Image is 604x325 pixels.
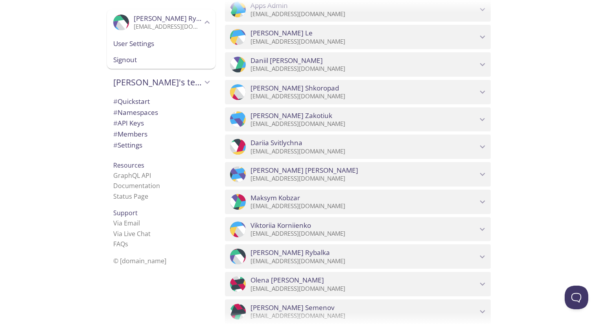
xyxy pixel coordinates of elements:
div: Chau Le [225,25,491,49]
p: [EMAIL_ADDRESS][DOMAIN_NAME] [250,257,477,265]
div: Signout [107,52,215,69]
span: # [113,140,118,150]
div: Olena Shafran [225,272,491,296]
div: Maryana Shkoropad [225,80,491,104]
div: Anna Rybalka [107,9,215,35]
span: s [125,240,128,248]
p: [EMAIL_ADDRESS][DOMAIN_NAME] [250,92,477,100]
div: Evolv's team [107,72,215,92]
div: Dariia Svitlychna [225,135,491,159]
a: Status Page [113,192,148,201]
span: # [113,129,118,138]
div: User Settings [107,35,215,52]
span: Resources [113,161,144,170]
div: Maksym Kobzar [225,190,491,214]
a: GraphQL API [113,171,151,180]
span: Dariia Svitlychna [250,138,302,147]
p: [EMAIL_ADDRESS][DOMAIN_NAME] [250,10,477,18]
span: [PERSON_NAME] [PERSON_NAME] [250,166,358,175]
span: Daniil [PERSON_NAME] [250,56,323,65]
span: # [113,97,118,106]
span: Maksym Kobzar [250,194,300,202]
span: [PERSON_NAME] Le [250,29,313,37]
a: FAQ [113,240,128,248]
div: Daniil Borshchanskyi [225,52,491,77]
span: Viktoriia Korniienko [250,221,311,230]
span: [PERSON_NAME]'s team [113,77,202,88]
span: Quickstart [113,97,150,106]
span: User Settings [113,39,209,49]
span: Settings [113,140,142,150]
p: [EMAIL_ADDRESS][DOMAIN_NAME] [250,65,477,73]
div: Olga Mazur [225,162,491,187]
div: Team Settings [107,140,215,151]
span: Olena [PERSON_NAME] [250,276,324,284]
iframe: Help Scout Beacon - Open [565,286,588,309]
span: Namespaces [113,108,158,117]
span: # [113,108,118,117]
span: Members [113,129,147,138]
div: Iryna Zakotiuk [225,107,491,132]
span: Signout [113,55,209,65]
p: [EMAIL_ADDRESS][DOMAIN_NAME] [250,202,477,210]
div: Vitaliy Semenov [225,299,491,324]
div: Namespaces [107,107,215,118]
span: © [DOMAIN_NAME] [113,257,166,265]
a: Documentation [113,181,160,190]
span: [PERSON_NAME] Zakotiuk [250,111,332,120]
div: Anna Rybalka [225,244,491,269]
div: API Keys [107,118,215,129]
span: [PERSON_NAME] Rybalka [134,14,213,23]
span: Support [113,209,138,217]
span: API Keys [113,118,144,127]
p: [EMAIL_ADDRESS][DOMAIN_NAME] [250,175,477,183]
div: Quickstart [107,96,215,107]
div: Viktoriia Korniienko [225,217,491,242]
p: [EMAIL_ADDRESS][DOMAIN_NAME] [250,230,477,238]
p: [EMAIL_ADDRESS][DOMAIN_NAME] [250,120,477,128]
span: [PERSON_NAME] Rybalka [250,248,330,257]
a: Via Email [113,219,140,227]
p: [EMAIL_ADDRESS][DOMAIN_NAME] [250,38,477,46]
span: [PERSON_NAME] Semenov [250,303,335,312]
a: Via Live Chat [113,229,151,238]
p: [EMAIL_ADDRESS][DOMAIN_NAME] [250,148,477,155]
span: # [113,118,118,127]
p: [EMAIL_ADDRESS][DOMAIN_NAME] [134,23,202,31]
p: [EMAIL_ADDRESS][DOMAIN_NAME] [250,285,477,293]
span: [PERSON_NAME] Shkoropad [250,84,339,92]
div: Members [107,129,215,140]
